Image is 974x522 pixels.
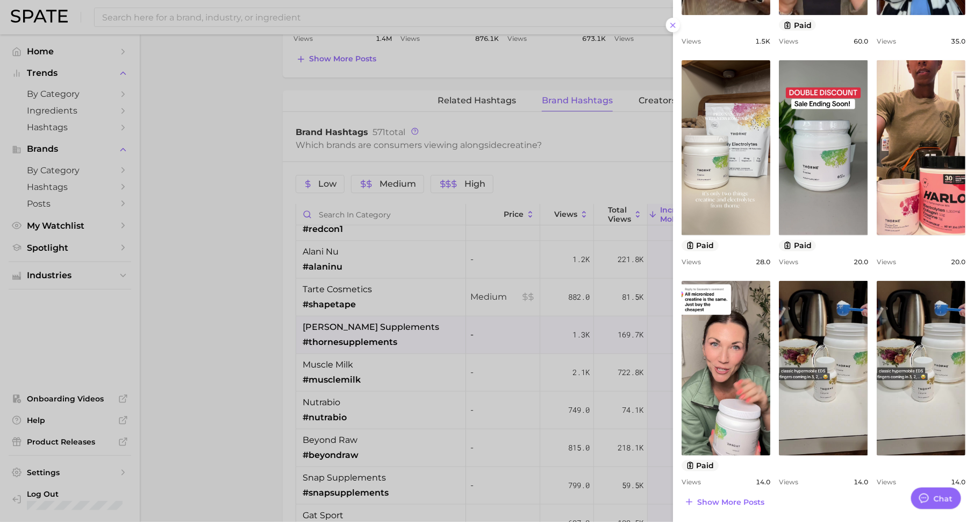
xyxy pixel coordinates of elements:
[682,37,701,45] span: Views
[951,258,965,266] span: 20.0
[877,37,896,45] span: Views
[877,258,896,266] span: Views
[755,37,770,45] span: 1.5k
[682,478,701,486] span: Views
[682,258,701,266] span: Views
[779,240,816,251] button: paid
[697,498,764,507] span: Show more posts
[854,478,868,486] span: 14.0
[682,495,767,510] button: Show more posts
[682,460,719,471] button: paid
[779,258,798,266] span: Views
[779,37,798,45] span: Views
[854,37,868,45] span: 60.0
[951,478,965,486] span: 14.0
[779,19,816,31] button: paid
[877,478,896,486] span: Views
[854,258,868,266] span: 20.0
[756,478,770,486] span: 14.0
[756,258,770,266] span: 28.0
[779,478,798,486] span: Views
[682,240,719,251] button: paid
[951,37,965,45] span: 35.0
